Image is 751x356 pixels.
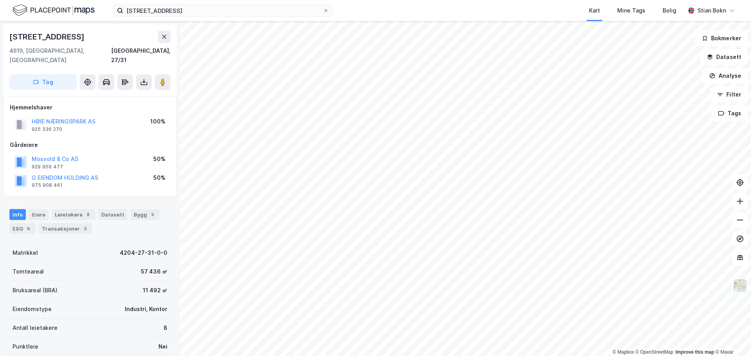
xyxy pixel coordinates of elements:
div: 8 [163,323,167,333]
button: Bokmerker [695,30,748,46]
a: Mapbox [613,349,634,355]
div: Transaksjoner [39,223,92,234]
a: Improve this map [676,349,714,355]
div: Matrikkel [13,248,38,258]
div: 50% [153,154,165,164]
div: Hjemmelshaver [10,103,170,112]
div: Mine Tags [617,6,645,15]
div: Bolig [663,6,676,15]
div: 5 [149,211,156,218]
div: 925 336 270 [32,126,62,132]
div: Punktleie [13,342,38,351]
div: Datasett [98,209,128,220]
iframe: Chat Widget [712,318,751,356]
div: 929 959 477 [32,164,63,170]
a: OpenStreetMap [636,349,674,355]
div: Nei [158,342,167,351]
button: Tags [711,106,748,121]
div: 57 436 ㎡ [141,267,167,276]
div: 11 492 ㎡ [143,286,167,295]
button: Filter [710,87,748,102]
div: 6 [25,225,32,233]
img: logo.f888ab2527a4732fd821a326f86c7f29.svg [13,4,95,17]
input: Søk på adresse, matrikkel, gårdeiere, leietakere eller personer [123,5,323,16]
div: [STREET_ADDRESS] [9,30,86,43]
div: 50% [153,173,165,182]
div: Eiendomstype [13,304,52,314]
div: Gårdeiere [10,140,170,150]
div: Industri, Kontor [125,304,167,314]
button: Analyse [702,68,748,84]
div: 4619, [GEOGRAPHIC_DATA], [GEOGRAPHIC_DATA] [9,46,111,65]
div: 975 908 461 [32,182,63,188]
div: 8 [84,211,92,218]
div: ESG [9,223,36,234]
div: 100% [150,117,165,126]
div: Kart [589,6,600,15]
button: Datasett [700,49,748,65]
img: Z [733,278,747,293]
div: Info [9,209,26,220]
div: Eiere [29,209,49,220]
div: Bruksareal (BRA) [13,286,57,295]
div: Kontrollprogram for chat [712,318,751,356]
div: Antall leietakere [13,323,57,333]
div: 3 [81,225,89,233]
button: Tag [9,74,77,90]
div: [GEOGRAPHIC_DATA], 27/31 [111,46,171,65]
div: Bygg [131,209,160,220]
div: 4204-27-31-0-0 [120,248,167,258]
div: Leietakere [52,209,95,220]
div: Tomteareal [13,267,44,276]
div: Stian Bokn [697,6,726,15]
